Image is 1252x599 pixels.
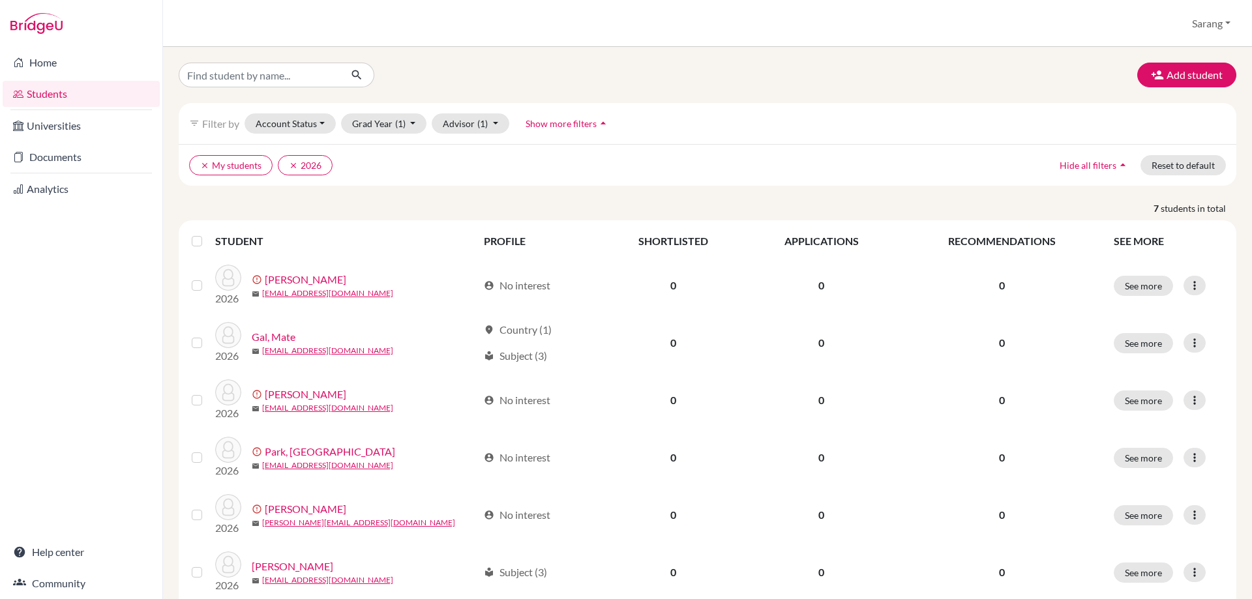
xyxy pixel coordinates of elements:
[245,113,336,134] button: Account Status
[906,507,1098,523] p: 0
[484,452,494,463] span: account_circle
[3,50,160,76] a: Home
[215,551,241,577] img: Schirmer, Izabel
[906,278,1098,293] p: 0
[215,291,241,306] p: 2026
[1140,155,1226,175] button: Reset to default
[215,322,241,348] img: Gal, Mate
[484,325,494,335] span: location_on
[601,226,745,257] th: SHORTLISTED
[597,117,610,130] i: arrow_drop_up
[278,155,333,175] button: clear2026
[215,577,241,593] p: 2026
[745,429,897,486] td: 0
[476,226,601,257] th: PROFILE
[289,161,298,170] i: clear
[215,437,241,463] img: Park, Sungjin
[265,501,346,517] a: [PERSON_NAME]
[215,379,241,405] img: Jang, Jihu
[252,274,265,285] span: error_outline
[484,510,494,520] span: account_circle
[215,348,241,364] p: 2026
[252,577,260,585] span: mail
[252,347,260,355] span: mail
[745,372,897,429] td: 0
[1114,390,1173,411] button: See more
[1060,160,1116,171] span: Hide all filters
[526,118,597,129] span: Show more filters
[202,117,239,130] span: Filter by
[1114,333,1173,353] button: See more
[1161,201,1236,215] span: students in total
[601,372,745,429] td: 0
[484,278,550,293] div: No interest
[601,429,745,486] td: 0
[477,118,488,129] span: (1)
[484,392,550,408] div: No interest
[1137,63,1236,87] button: Add student
[1116,158,1129,171] i: arrow_drop_up
[252,405,260,413] span: mail
[601,486,745,544] td: 0
[10,13,63,34] img: Bridge-U
[1106,226,1231,257] th: SEE MORE
[252,462,260,470] span: mail
[262,345,393,357] a: [EMAIL_ADDRESS][DOMAIN_NAME]
[1114,448,1173,468] button: See more
[252,389,265,400] span: error_outline
[265,387,346,402] a: [PERSON_NAME]
[215,520,241,536] p: 2026
[189,118,200,128] i: filter_list
[262,460,393,471] a: [EMAIL_ADDRESS][DOMAIN_NAME]
[745,486,897,544] td: 0
[395,118,406,129] span: (1)
[252,559,333,574] a: [PERSON_NAME]
[1114,276,1173,296] button: See more
[484,450,550,465] div: No interest
[484,280,494,291] span: account_circle
[265,272,346,287] a: [PERSON_NAME]
[252,290,260,298] span: mail
[906,392,1098,408] p: 0
[252,329,295,345] a: Gal, Mate
[215,494,241,520] img: Schirmer, Elizabeth
[514,113,621,134] button: Show more filtersarrow_drop_up
[262,574,393,586] a: [EMAIL_ADDRESS][DOMAIN_NAME]
[3,144,160,170] a: Documents
[906,564,1098,580] p: 0
[215,463,241,478] p: 2026
[215,226,476,257] th: STUDENT
[3,570,160,596] a: Community
[906,450,1098,465] p: 0
[179,63,340,87] input: Find student by name...
[252,519,260,527] span: mail
[3,81,160,107] a: Students
[745,257,897,314] td: 0
[341,113,427,134] button: Grad Year(1)
[1154,201,1161,215] strong: 7
[484,348,547,364] div: Subject (3)
[432,113,509,134] button: Advisor(1)
[484,351,494,361] span: local_library
[484,507,550,523] div: No interest
[484,322,552,338] div: Country (1)
[215,265,241,291] img: Bukki, Dominik
[601,257,745,314] td: 0
[3,539,160,565] a: Help center
[484,395,494,405] span: account_circle
[262,517,455,529] a: [PERSON_NAME][EMAIL_ADDRESS][DOMAIN_NAME]
[262,287,393,299] a: [EMAIL_ADDRESS][DOMAIN_NAME]
[252,446,265,457] span: error_outline
[1114,505,1173,525] button: See more
[252,504,265,514] span: error_outline
[601,314,745,372] td: 0
[745,226,897,257] th: APPLICATIONS
[265,444,395,460] a: Park, [GEOGRAPHIC_DATA]
[3,113,160,139] a: Universities
[484,567,494,577] span: local_library
[1186,11,1236,36] button: Sarang
[1049,155,1140,175] button: Hide all filtersarrow_drop_up
[484,564,547,580] div: Subject (3)
[200,161,209,170] i: clear
[745,314,897,372] td: 0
